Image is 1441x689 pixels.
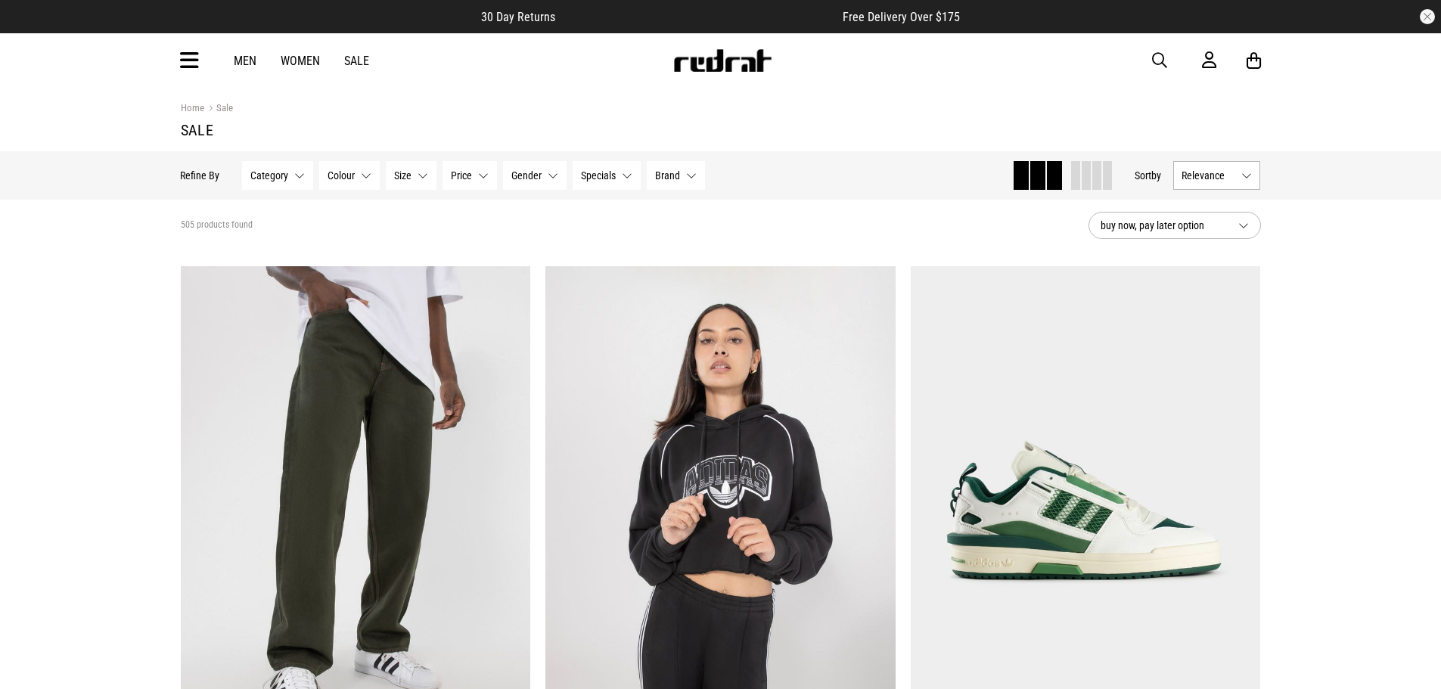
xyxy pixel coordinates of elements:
[320,161,380,190] button: Colour
[181,102,204,113] a: Home
[443,161,498,190] button: Price
[504,161,567,190] button: Gender
[582,169,616,182] span: Specials
[234,54,256,68] a: Men
[281,54,320,68] a: Women
[328,169,356,182] span: Colour
[843,10,960,24] span: Free Delivery Over $175
[1135,166,1162,185] button: Sortby
[344,54,369,68] a: Sale
[585,9,812,24] iframe: Customer reviews powered by Trustpilot
[181,169,220,182] p: Refine By
[1182,169,1236,182] span: Relevance
[1152,169,1162,182] span: by
[573,161,641,190] button: Specials
[672,49,772,72] img: Redrat logo
[181,121,1261,139] h1: Sale
[243,161,314,190] button: Category
[481,10,555,24] span: 30 Day Returns
[452,169,473,182] span: Price
[395,169,412,182] span: Size
[648,161,706,190] button: Brand
[387,161,437,190] button: Size
[1089,212,1261,239] button: buy now, pay later option
[656,169,681,182] span: Brand
[181,219,253,231] span: 505 products found
[204,102,233,116] a: Sale
[1101,216,1226,234] span: buy now, pay later option
[1174,161,1261,190] button: Relevance
[251,169,289,182] span: Category
[512,169,542,182] span: Gender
